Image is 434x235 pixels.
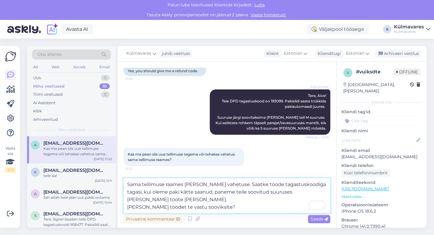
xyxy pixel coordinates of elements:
[61,24,93,34] a: Avasta AI
[34,213,36,218] span: s
[34,170,37,174] span: k
[128,152,236,162] span: Kas ma pean siis uue tellimuse tegema või tehakse vahetus sama tellimuse raames?
[249,12,288,18] a: Vaata hinnastust
[33,83,64,89] div: Minu vestlused
[50,63,61,71] div: Web
[307,24,369,35] div: Väljaspool tööaega
[33,75,41,81] div: Uus
[43,189,106,195] span: alinavaabel68@gmail.com
[341,154,422,160] p: [EMAIL_ADDRESS][DOMAIN_NAME]
[341,128,422,134] p: Kliendi nimi
[37,51,61,58] span: Otsi kliente
[94,227,112,232] div: [DATE] 13:41
[99,83,110,89] div: 10
[253,2,266,8] span: Luba
[126,50,151,57] span: Külmavares
[159,50,190,57] div: juhib vestlust
[341,186,389,192] a: [URL][DOMAIN_NAME]
[94,157,112,161] div: [DATE] 21:22
[43,140,106,146] span: aive.ivanov@gmail.com
[43,211,106,217] span: signetonisson@mail.ee
[34,192,37,196] span: a
[43,173,112,179] div: teile ka!
[124,178,330,213] textarea: To enrich screen reader interactions, please activate Accessibility in Grammarly extension settings
[95,179,112,183] div: [DATE] 15:11
[341,100,422,105] div: Kliendi info
[33,92,63,98] div: Tiimi vestlused
[341,163,422,169] p: Kliendi telefon
[346,50,364,57] span: Estonian
[5,146,16,173] div: Vaata siia
[310,216,328,222] span: Saada
[125,76,148,81] span: 21:04
[33,108,42,114] div: Kõik
[306,135,329,140] span: Nähtud ✓ 21:18
[43,146,112,157] div: Kas ma pean siis uue tellimuse tegema või tehakse vahetus sama tellimuse raames?
[375,50,421,58] div: Arhiveeri vestlus
[43,195,112,200] div: Jah aitäh teile jään uut pakki ootama
[306,85,329,89] span: Külmavares
[383,25,392,34] div: K
[124,215,182,223] div: Privaatne kommentaar
[58,127,85,133] span: Minu vestlused
[5,51,16,62] img: Askly Logo
[46,23,58,36] img: explore-ai
[43,217,112,227] div: Tere, Signe! Saadan teile DPD tagastuskoodi 958477. Pakisildi saate printida pakiautomaadi juures...
[5,167,16,173] div: 2 / 3
[341,147,422,154] p: Kliendi email
[34,143,37,147] span: a
[341,116,422,125] input: Lisa tag
[394,69,420,75] span: Offline
[315,50,341,57] div: Klienditugi
[394,24,430,34] a: KülmavaresKülmavares
[342,137,415,143] input: Lisa nimi
[33,100,55,106] div: AI Assistent
[43,168,106,173] span: kirke.kuiv@gmail.com
[343,82,410,94] div: [GEOGRAPHIC_DATA], [PERSON_NAME]
[341,179,422,186] p: Klienditeekond
[341,202,422,208] p: Operatsioonisüsteem
[264,50,279,57] div: Klient
[101,92,110,98] div: 0
[341,169,390,177] div: Küsi telefoninumbrit
[101,75,110,81] div: 0
[284,50,302,57] span: Estonian
[341,109,422,115] p: Kliendi tag'id
[125,166,148,171] span: 21:22
[33,117,58,123] div: Arhiveeritud
[394,24,424,29] div: Külmavares
[124,66,206,76] div: Yes, you should give me a refund code.
[341,223,422,230] p: Chrome 141.0.7390.41
[356,68,394,76] div: # vuiksdte
[341,194,422,199] p: Vaata edasi ...
[72,63,87,71] div: Socials
[347,70,349,75] span: v
[394,29,424,34] div: Külmavares
[98,63,111,71] div: Email
[32,63,39,71] div: All
[341,208,422,214] p: iPhone OS 18.6.2
[341,217,422,223] p: Brauser
[93,200,112,205] div: [DATE] 15:04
